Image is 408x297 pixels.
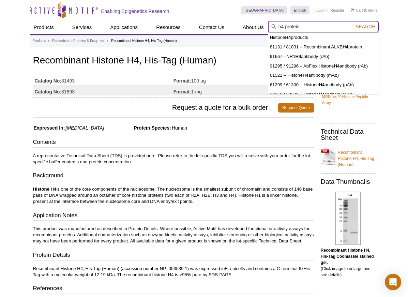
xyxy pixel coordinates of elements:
[33,172,314,181] h3: Background
[33,38,46,44] a: Products
[268,21,379,32] input: Keyword, Cat. No.
[225,266,236,271] i: E. col
[351,8,354,12] img: Your Cart
[35,89,62,95] strong: Catalog No:
[328,6,329,14] li: |
[343,44,348,49] strong: H4
[65,125,104,131] i: [MEDICAL_DATA]
[111,39,177,43] li: Recombinant Histone H4, His-Tag (Human)
[33,186,314,205] p: is one of the core components of the nucleosome. The nucleosome is the smallest subunit of chroma...
[268,52,379,61] li: 91667 - NR1 antibody (rAb)
[385,274,401,290] div: Open Intercom Messenger
[239,21,268,34] a: About Us
[335,192,361,245] img: Recombinant Histone H4, His-Tag Coomassie gel
[68,21,96,34] a: Services
[33,85,173,95] td: 31893
[33,138,314,148] h3: Contents
[321,145,375,168] a: Recombinant Histone H4, His-Tag (Human)
[353,24,377,30] button: Search
[330,8,344,13] a: Register
[278,103,314,113] a: Request Quote
[268,71,379,80] li: 61521 – Histone antibody (mAb)
[303,73,308,78] strong: H4
[33,226,314,244] p: This product was manufactured as described in Protein Details. Where possible, Active Motif has d...
[316,8,326,13] a: Login
[173,78,191,84] strong: Format:
[107,39,109,43] li: »
[321,179,375,185] h2: Data Thumbnails
[268,42,379,52] li: 81131 / 81831 – Recombinant ALKB protein
[268,33,379,42] li: Histone products
[351,8,363,13] a: Cart
[33,153,314,165] p: A representative Technical Data Sheet (TDS) is provided here. Please refer to the lot-specific TD...
[30,21,58,34] a: Products
[268,80,379,90] li: 61299 / 61300 – Histone antibody (pAb)
[33,74,173,85] td: 31493
[33,125,65,131] span: Expressed In:
[290,6,309,14] a: English
[33,103,278,113] span: Request a quote for a bulk order
[195,21,228,34] a: Contact Us
[351,6,379,14] li: (0 items)
[173,89,191,95] strong: Format:
[171,125,187,131] span: Human
[152,21,185,34] a: Resources
[334,63,339,69] strong: H4
[319,82,324,87] strong: H4
[356,24,375,29] span: Search
[33,284,314,294] h3: References
[48,39,50,43] li: »
[33,251,314,261] h3: Protein Details
[285,35,291,40] strong: H4
[101,8,169,14] h2: Enabling Epigenetics Research
[173,85,289,95] td: 1 mg
[321,247,375,278] p: (Click image to enlarge and see details).
[319,92,324,97] strong: H4
[268,61,379,71] li: 91295 / 91296 – AbFlex Histone antibody (rAb)
[52,38,104,44] a: Recombinant Proteins & Enzymes
[33,211,314,221] h3: Application Notes
[33,187,57,192] strong: Histone H4
[35,78,62,84] strong: Catalog No:
[173,74,289,85] td: 100 µg
[33,55,314,67] h1: Recombinant Histone H4, His-Tag (Human)
[322,93,374,106] a: MODified™ Histone Peptide Array
[296,54,301,59] strong: H4
[106,21,142,34] a: Applications
[321,129,375,141] h2: Technical Data Sheet
[268,90,379,99] li: 39269 / 39270 – Histone antibody (pAb)
[105,125,171,131] span: Protein Species:
[321,248,374,265] b: Recombinant Histone H4, His-Tag Coomassie stained gel.
[33,266,314,278] p: Recombinant Histone H4, His-Tag (Human) (accession number NP_003539.1) was expressed in cells and...
[241,6,287,14] a: [GEOGRAPHIC_DATA]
